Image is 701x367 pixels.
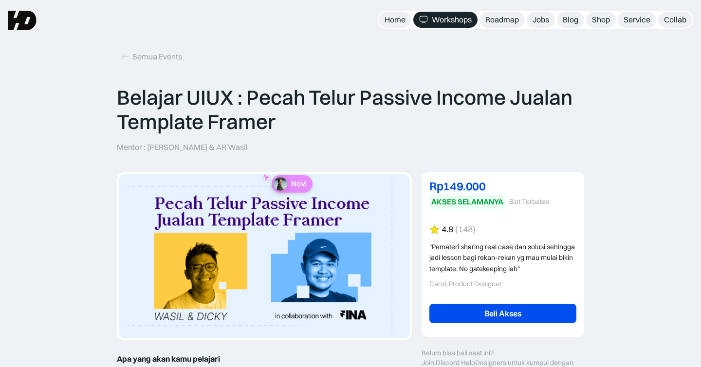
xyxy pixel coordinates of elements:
[618,12,656,28] a: Service
[431,197,503,207] div: AKSES SELAMANYA
[442,224,453,235] div: 4.8
[586,12,616,28] a: Shop
[117,354,220,364] strong: Apa yang akan kamu pelajari
[429,280,576,288] div: Carol, Product Designer
[413,12,478,28] a: Workshops
[291,179,307,188] p: Novi
[658,12,692,28] a: Collab
[429,304,576,323] a: Beli Akses
[664,15,686,25] div: Collab
[385,15,406,25] div: Home
[563,15,578,25] div: Blog
[132,52,182,62] div: Semua Events
[557,12,584,28] a: Blog
[624,15,650,25] div: Service
[527,12,555,28] a: Jobs
[533,15,549,25] div: Jobs
[455,224,476,235] div: (148)
[509,198,549,206] div: Slot Terbatas
[379,12,411,28] a: Home
[485,15,519,25] div: Roadmap
[429,180,576,192] div: Rp149.000
[117,49,186,65] a: Semua Events
[592,15,610,25] div: Shop
[117,142,248,152] p: Mentor : [PERSON_NAME] & AR Wasil
[429,241,576,274] div: "Pemateri sharing real case dan solusi sehingga jadi lesson bagi rekan-rekan yg mau mulai bikin t...
[480,12,525,28] a: Roadmap
[432,15,472,25] div: Workshops
[117,85,584,134] p: Belajar UIUX : Pecah Telur Passive Income Jualan Template Framer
